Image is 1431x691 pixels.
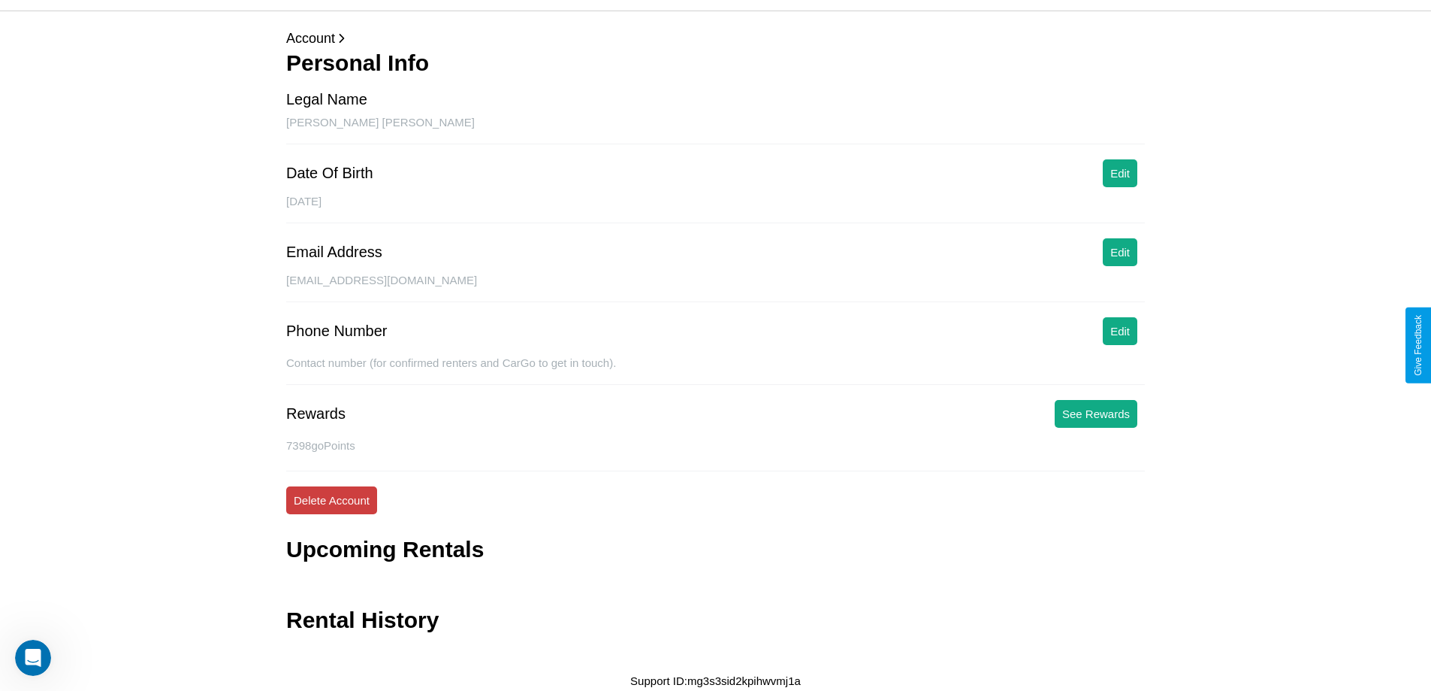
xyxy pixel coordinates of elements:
[286,405,346,423] div: Rewards
[286,116,1145,144] div: [PERSON_NAME] [PERSON_NAME]
[286,274,1145,302] div: [EMAIL_ADDRESS][DOMAIN_NAME]
[1103,317,1137,345] button: Edit
[286,356,1145,385] div: Contact number (for confirmed renters and CarGo to get in touch).
[286,486,377,514] button: Delete Account
[286,435,1145,456] p: 7398 goPoints
[1103,159,1137,187] button: Edit
[286,608,439,633] h3: Rental History
[1055,400,1137,428] button: See Rewards
[630,671,801,691] p: Support ID: mg3s3sid2kpihwvmj1a
[286,165,373,182] div: Date Of Birth
[286,26,1145,50] p: Account
[286,50,1145,76] h3: Personal Info
[1103,238,1137,266] button: Edit
[286,195,1145,223] div: [DATE]
[286,537,484,562] h3: Upcoming Rentals
[1413,315,1423,376] div: Give Feedback
[15,640,51,676] iframe: Intercom live chat
[286,244,382,261] div: Email Address
[286,323,388,340] div: Phone Number
[286,91,367,108] div: Legal Name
